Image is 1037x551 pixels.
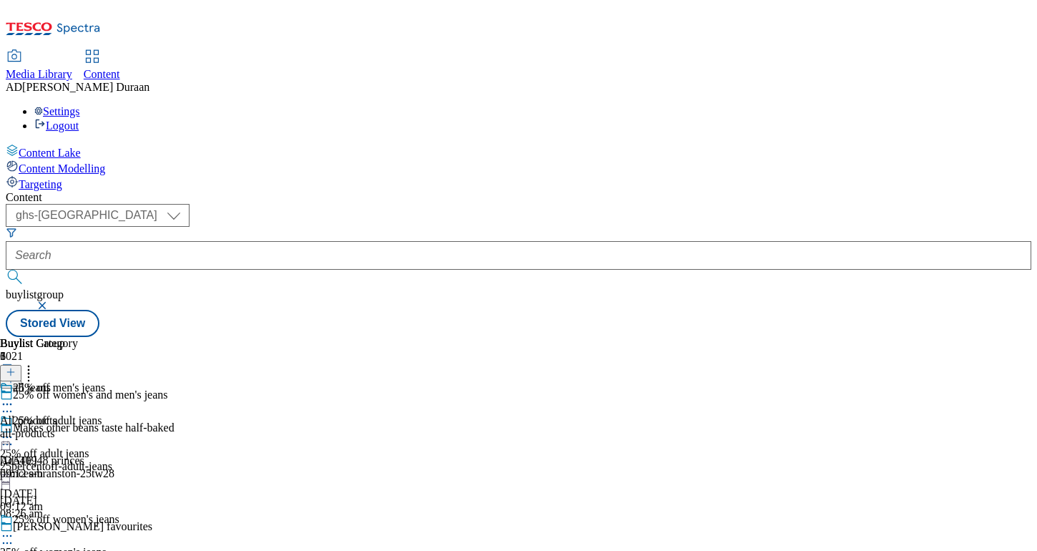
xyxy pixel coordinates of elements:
[34,120,79,132] a: Logout
[34,105,80,117] a: Settings
[22,81,149,93] span: [PERSON_NAME] Duraan
[13,513,119,526] div: 25% off women's jeans
[84,51,120,81] a: Content
[19,178,62,190] span: Targeting
[6,144,1031,160] a: Content Lake
[13,381,51,394] div: all jeans
[6,160,1031,175] a: Content Modelling
[19,147,81,159] span: Content Lake
[6,241,1031,270] input: Search
[6,288,64,301] span: buylistgroup
[13,389,168,401] div: 25% off women's and men's jeans
[6,227,17,238] svg: Search Filters
[84,68,120,80] span: Content
[6,81,22,93] span: AD
[13,414,102,427] div: 25% off adult jeans
[6,175,1031,191] a: Targeting
[6,68,72,80] span: Media Library
[6,310,99,337] button: Stored View
[19,162,105,175] span: Content Modelling
[6,51,72,81] a: Media Library
[6,191,1031,204] div: Content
